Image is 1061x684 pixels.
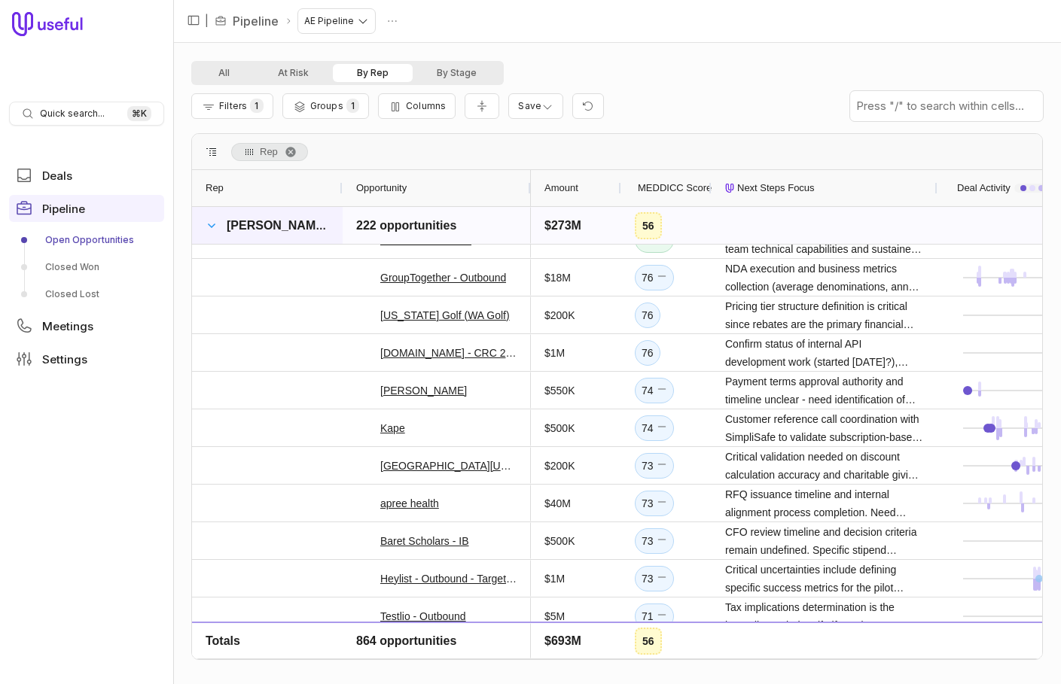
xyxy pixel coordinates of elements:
[227,219,328,232] span: [PERSON_NAME]
[406,100,446,111] span: Columns
[725,448,924,484] span: Critical validation needed on discount calculation accuracy and charitable giving options list th...
[346,99,359,113] span: 1
[194,64,254,82] button: All
[642,382,667,400] div: 74
[725,485,924,521] span: RFQ issuance timeline and internal alignment process completion. Need clarity on [PERSON_NAME]'s ...
[957,179,1011,197] span: Deal Activity
[725,260,924,296] span: NDA execution and business metrics collection (average denominations, annual spend projections) a...
[182,9,205,32] button: Collapse sidebar
[9,162,164,189] a: Deals
[657,382,667,400] span: No change
[642,344,654,362] div: 76
[544,494,571,512] span: $40M
[380,344,517,362] a: [DOMAIN_NAME] - CRC 2025
[380,645,465,663] a: [DOMAIN_NAME]
[850,91,1043,121] input: Press "/" to search within cells...
[657,269,667,287] span: No change
[380,382,467,400] a: [PERSON_NAME]
[380,570,517,588] a: Heylist - Outbound - Target Account
[42,321,93,332] span: Meetings
[725,598,924,634] span: Tax implications determination is the immediate priority - if gift cards are considered taxable i...
[380,306,510,324] a: [US_STATE] Golf (WA Golf)
[380,532,469,550] a: Baret Scholars - IB
[657,570,667,588] span: No change
[737,179,815,197] span: Next Steps Focus
[465,93,499,120] button: Collapse all rows
[642,532,667,550] div: 73
[642,306,654,324] div: 76
[356,217,456,235] span: 222 opportunities
[9,195,164,222] a: Pipeline
[544,419,575,437] span: $500K
[9,228,164,252] a: Open Opportunities
[725,636,924,672] span: Detailed cost breakdown analysis comparing current Tango/Trolley expenses to Tremendous pricing. ...
[657,607,667,625] span: No change
[642,645,667,663] div: 71
[518,100,541,111] span: Save
[282,93,369,119] button: Group Pipeline
[725,372,924,409] span: Payment terms approval authority and timeline unclear - need identification of who can approve re...
[544,607,565,625] span: $5M
[544,382,575,400] span: $550K
[642,607,667,625] div: 71
[42,354,87,365] span: Settings
[231,143,308,161] div: Row Groups
[380,457,517,475] a: [GEOGRAPHIC_DATA][US_STATE] of Law
[544,306,575,324] span: $200K
[544,344,565,362] span: $1M
[310,100,343,111] span: Groups
[642,570,667,588] div: 73
[725,170,924,206] div: Next Steps Focus
[642,494,667,512] div: 73
[642,457,667,475] div: 73
[657,532,667,550] span: No change
[725,410,924,446] span: Customer reference call coordination with SimpliSafe to validate subscription-based B2C model ali...
[356,179,407,197] span: Opportunity
[380,269,506,287] a: GroupTogether - Outbound
[378,93,456,119] button: Columns
[380,494,439,512] a: apree health
[657,419,667,437] span: No change
[638,179,712,197] span: MEDDICC Score
[219,100,247,111] span: Filters
[9,312,164,339] a: Meetings
[642,419,667,437] div: 74
[9,282,164,306] a: Closed Lost
[544,570,565,588] span: $1M
[544,532,575,550] span: $500K
[657,457,667,475] span: No change
[544,269,571,287] span: $18M
[657,645,667,663] span: No change
[544,457,575,475] span: $200K
[250,99,263,113] span: 1
[233,12,279,30] a: Pipeline
[725,523,924,559] span: CFO review timeline and decision criteria remain undefined. Specific stipend amounts and total bu...
[206,179,224,197] span: Rep
[544,645,565,663] span: $1M
[381,10,404,32] button: Actions
[40,108,105,120] span: Quick search...
[725,561,924,597] span: Critical uncertainties include defining specific success metrics for the pilot testing phase, cla...
[642,269,667,287] div: 76
[333,64,413,82] button: By Rep
[260,143,278,161] span: Rep
[508,93,563,119] button: Create a new saved view
[9,255,164,279] a: Closed Won
[42,170,72,181] span: Deals
[380,419,405,437] a: Kape
[191,93,273,119] button: Filter Pipeline
[544,217,581,235] span: $273M
[635,170,698,206] div: MEDDICC Score
[642,217,654,235] div: 56
[572,93,604,120] button: Reset view
[544,179,578,197] span: Amount
[413,64,501,82] button: By Stage
[127,106,151,121] kbd: ⌘ K
[9,345,164,372] a: Settings
[42,203,85,214] span: Pipeline
[231,143,308,161] span: Rep. Press ENTER to sort. Press DELETE to remove
[254,64,333,82] button: At Risk
[9,228,164,306] div: Pipeline submenu
[205,12,209,30] span: |
[380,607,466,625] a: Testlio - Outbound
